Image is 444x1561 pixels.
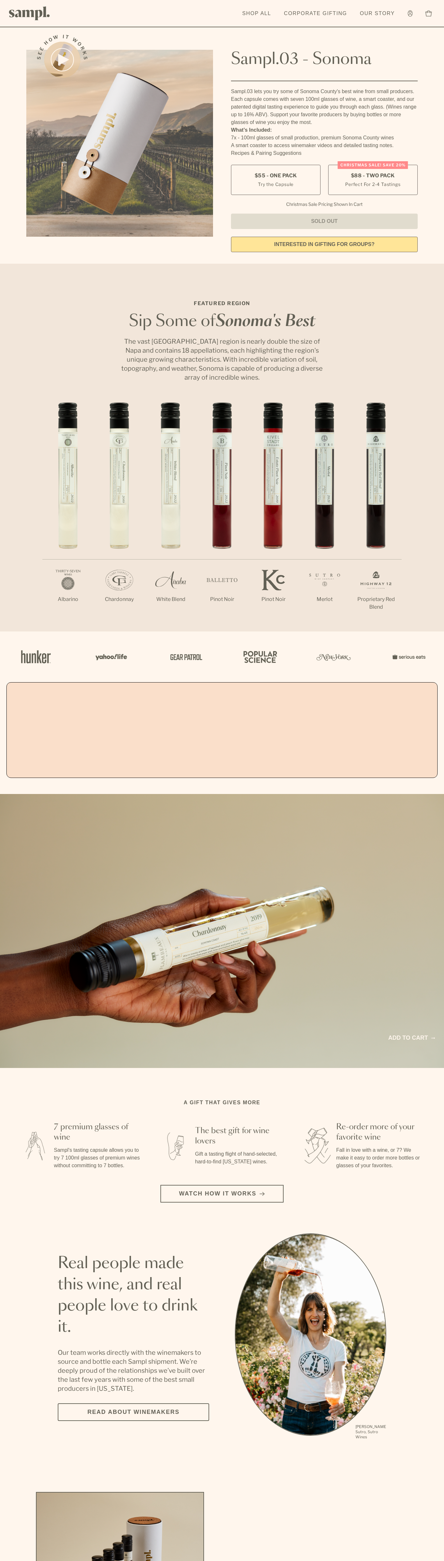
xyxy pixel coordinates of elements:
img: Artboard_5_7fdae55a-36fd-43f7-8bfd-f74a06a2878e_x450.png [166,643,204,671]
img: Artboard_1_c8cd28af-0030-4af1-819c-248e302c7f06_x450.png [17,643,55,671]
p: Our team works directly with the winemakers to source and bottle each Sampl shipment. We’re deepl... [58,1348,209,1393]
p: White Blend [145,595,196,603]
p: [PERSON_NAME] Sutro, Sutro Wines [355,1424,386,1440]
a: Corporate Gifting [281,6,350,21]
h2: A gift that gives more [184,1099,260,1107]
span: $55 - One Pack [255,172,297,179]
button: Sold Out [231,214,418,229]
div: slide 1 [235,1233,386,1440]
p: Sampl's tasting capsule allows you to try 7 100ml glasses of premium wines without committing to ... [54,1146,141,1169]
a: Shop All [239,6,274,21]
p: Chardonnay [94,595,145,603]
img: Artboard_4_28b4d326-c26e-48f9-9c80-911f17d6414e_x450.png [240,643,278,671]
li: 7 / 7 [350,402,402,631]
li: 7x - 100ml glasses of small production, premium Sonoma County wines [231,134,418,142]
img: Artboard_7_5b34974b-f019-449e-91fb-745f8d0877ee_x450.png [389,643,427,671]
h3: Re-order more of your favorite wine [336,1122,423,1142]
p: Proprietary Red Blend [350,595,402,611]
button: Watch how it works [160,1185,284,1203]
h2: Real people made this wine, and real people love to drink it. [58,1253,209,1338]
li: 2 / 7 [94,402,145,624]
h3: 7 premium glasses of wine [54,1122,141,1142]
p: Pinot Noir [196,595,248,603]
a: interested in gifting for groups? [231,237,418,252]
li: 1 / 7 [42,402,94,624]
img: Artboard_3_0b291449-6e8c-4d07-b2c2-3f3601a19cd1_x450.png [314,643,353,671]
p: The vast [GEOGRAPHIC_DATA] region is nearly double the size of Napa and contains 18 appellations,... [119,337,325,382]
li: 5 / 7 [248,402,299,624]
li: 3 / 7 [145,402,196,624]
li: Christmas Sale Pricing Shown In Cart [283,201,366,207]
li: A smart coaster to access winemaker videos and detailed tasting notes. [231,142,418,149]
div: Christmas SALE! Save 20% [338,161,408,169]
span: $88 - Two Pack [351,172,395,179]
ul: carousel [235,1233,386,1440]
p: Gift a tasting flight of hand-selected, hard-to-find [US_STATE] wines. [195,1150,282,1166]
small: Try the Capsule [258,181,294,188]
p: Featured Region [119,300,325,307]
p: Albarino [42,595,94,603]
p: Fall in love with a wine, or 7? We make it easy to order more bottles or glasses of your favorites. [336,1146,423,1169]
img: Sampl logo [9,6,50,20]
div: Sampl.03 lets you try some of Sonoma County's best wine from small producers. Each capsule comes ... [231,88,418,126]
strong: What’s Included: [231,127,272,133]
img: Artboard_6_04f9a106-072f-468a-bdd7-f11783b05722_x450.png [91,643,130,671]
small: Perfect For 2-4 Tastings [345,181,400,188]
li: Recipes & Pairing Suggestions [231,149,418,157]
p: Merlot [299,595,350,603]
a: Add to cart [388,1034,435,1042]
h3: The best gift for wine lovers [195,1126,282,1146]
img: Sampl.03 - Sonoma [26,50,213,237]
em: Sonoma's Best [216,314,315,329]
button: See how it works [44,42,80,78]
p: Pinot Noir [248,595,299,603]
h1: Sampl.03 - Sonoma [231,50,418,69]
li: 6 / 7 [299,402,350,624]
a: Our Story [357,6,398,21]
li: 4 / 7 [196,402,248,624]
h2: Sip Some of [119,314,325,329]
a: Read about Winemakers [58,1403,209,1421]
